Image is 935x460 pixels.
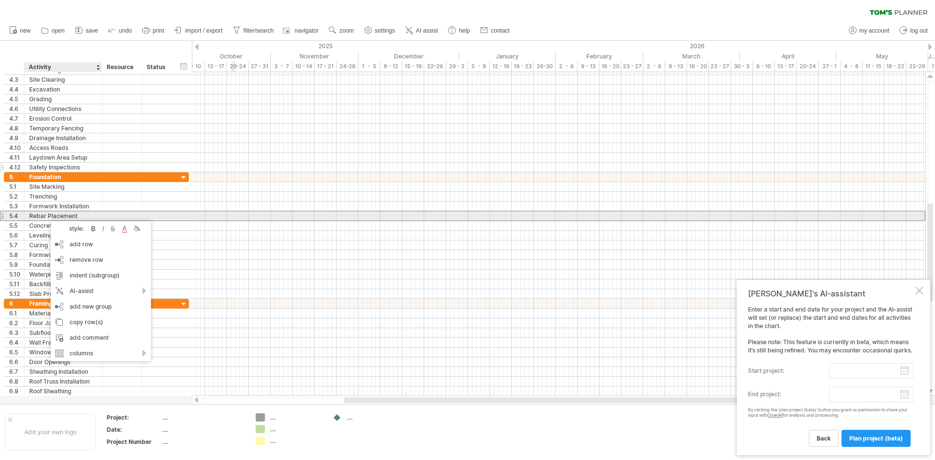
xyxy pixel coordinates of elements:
div: .... [347,413,400,422]
span: remove row [70,256,103,263]
div: Project: [107,413,160,422]
span: open [52,27,65,34]
a: print [140,24,167,37]
div: .... [270,437,323,445]
label: end project: [748,386,829,402]
div: 6.6 [9,357,24,367]
div: Trenching [29,192,97,201]
div: add row [51,237,151,252]
div: 6.7 [9,367,24,376]
div: 5.6 [9,231,24,240]
span: zoom [339,27,354,34]
div: 25-29 [906,61,928,72]
div: 4.3 [9,75,24,84]
div: .... [270,425,323,433]
a: undo [106,24,135,37]
div: 5.1 [9,182,24,191]
div: 16 - 20 [687,61,709,72]
div: 6.3 [9,328,24,337]
div: Rebar Placement [29,211,97,221]
span: help [459,27,470,34]
div: Formwork Removal [29,250,97,259]
div: 5.5 [9,221,24,230]
div: Date: [107,425,160,434]
div: 10 - 14 [293,61,315,72]
div: 20-24 [797,61,819,72]
div: February 2026 [556,51,643,61]
div: 5.3 [9,202,24,211]
div: April 2026 [740,51,836,61]
div: Safety Inspections [29,163,97,172]
div: 4.6 [9,104,24,113]
div: Grading [29,94,97,104]
span: undo [119,27,132,34]
span: my account [860,27,889,34]
div: AI-assist [51,283,151,299]
div: 24-28 [337,61,358,72]
span: new [20,27,31,34]
div: Window Openings [29,348,97,357]
div: 2 - 6 [556,61,578,72]
div: 4.4 [9,85,24,94]
div: Concrete Pouring [29,221,97,230]
div: 23 - 27 [621,61,643,72]
div: columns [51,346,151,361]
div: .... [270,413,323,422]
span: print [153,27,164,34]
div: Activity [29,62,96,72]
div: 19 - 23 [512,61,534,72]
div: 26-30 [534,61,556,72]
div: Material Delivery [29,309,97,318]
div: 27 - 31 [249,61,271,72]
a: zoom [326,24,356,37]
div: Curing [29,240,97,250]
div: 5.11 [9,279,24,289]
div: Foundation [29,172,97,182]
div: Erosion Control [29,114,97,123]
a: plan project (beta) [841,430,911,447]
div: .... [162,438,244,446]
div: 3 - 7 [271,61,293,72]
div: 12 - 16 [490,61,512,72]
div: 6.5 [9,348,24,357]
div: Add your own logo [5,414,96,450]
div: Sheathing Installation [29,367,97,376]
span: settings [375,27,395,34]
a: log out [897,24,931,37]
a: settings [362,24,398,37]
div: 5.9 [9,260,24,269]
div: 5.2 [9,192,24,201]
a: save [73,24,101,37]
div: Waterproofing [29,270,97,279]
a: back [809,430,839,447]
div: 5 - 9 [468,61,490,72]
a: new [7,24,34,37]
div: Floor Joist Installation [29,318,97,328]
div: Wall Framing [29,338,97,347]
div: 4.5 [9,94,24,104]
div: 4.12 [9,163,24,172]
div: Access Roads [29,143,97,152]
div: Temporary Fencing [29,124,97,133]
a: open [38,24,68,37]
div: Laydown Area Setup [29,153,97,162]
div: Site Clearing [29,75,97,84]
a: help [446,24,473,37]
div: 27 - 1 [819,61,841,72]
div: add comment [51,330,151,346]
div: May 2026 [836,51,928,61]
div: 4.7 [9,114,24,123]
div: Status [147,62,168,72]
div: add new group [51,299,151,314]
div: [PERSON_NAME]'s AI-assistant [748,289,914,298]
div: 15 - 19 [402,61,424,72]
div: Framing [29,299,97,308]
div: 6.1 [9,309,24,318]
span: AI assist [416,27,438,34]
div: 13 - 17 [205,61,227,72]
div: 1 - 5 [358,61,380,72]
div: Foundation Inspection [29,260,97,269]
a: AI assist [403,24,441,37]
div: 18 - 22 [884,61,906,72]
div: Enter a start and end date for your project and the AI-assist will set (or replace) the start and... [748,306,914,446]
